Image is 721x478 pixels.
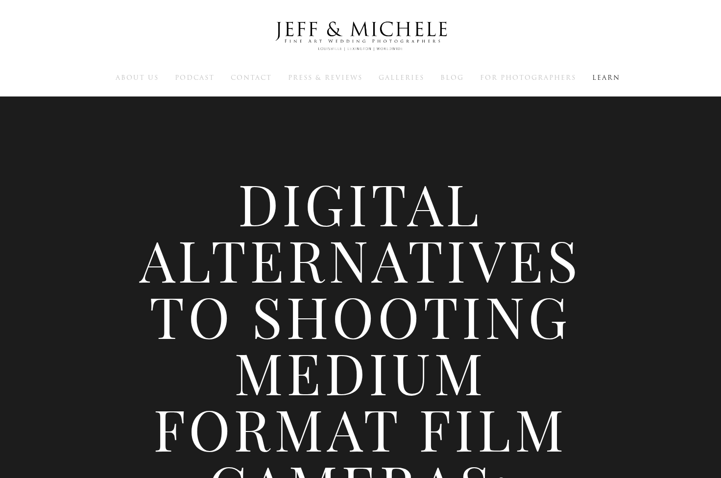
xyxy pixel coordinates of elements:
[231,73,272,82] a: Contact
[379,73,424,82] a: Galleries
[288,73,362,82] a: Press & Reviews
[116,73,159,82] a: About Us
[175,73,215,82] a: Podcast
[480,73,576,82] a: For Photographers
[592,73,620,82] a: Learn
[263,12,458,60] img: Louisville Wedding Photographers - Jeff & Michele Wedding Photographers
[440,73,464,82] a: Blog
